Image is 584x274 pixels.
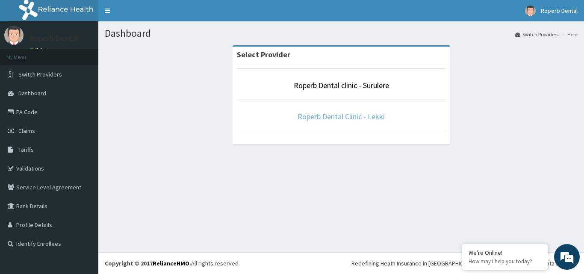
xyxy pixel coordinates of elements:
a: Roperb Dental clinic - Surulere [294,80,389,90]
textarea: Type your message and hit 'Enter' [4,183,163,213]
span: Tariffs [18,146,34,153]
p: How may I help you today? [469,258,541,265]
span: Roperb Dental [541,7,578,15]
img: User Image [525,6,536,16]
a: Switch Providers [515,31,558,38]
span: Switch Providers [18,71,62,78]
p: Roperb Dental [30,35,78,42]
a: RelianceHMO [153,259,189,267]
img: User Image [4,26,24,45]
strong: Select Provider [237,50,290,59]
span: We're online! [50,82,118,169]
div: Minimize live chat window [140,4,161,25]
img: d_794563401_company_1708531726252_794563401 [16,43,35,64]
div: We're Online! [469,249,541,256]
li: Here [559,31,578,38]
span: Claims [18,127,35,135]
div: Redefining Heath Insurance in [GEOGRAPHIC_DATA] using Telemedicine and Data Science! [351,259,578,268]
a: Online [30,47,50,53]
div: Chat with us now [44,48,144,59]
span: Dashboard [18,89,46,97]
footer: All rights reserved. [98,252,584,274]
h1: Dashboard [105,28,578,39]
a: Roperb Dental Clinic - Lekki [298,112,385,121]
strong: Copyright © 2017 . [105,259,191,267]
